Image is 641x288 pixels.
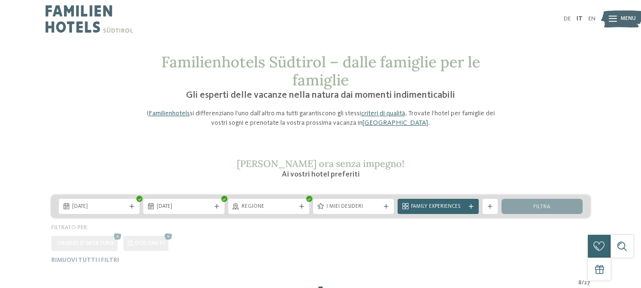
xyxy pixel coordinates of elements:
span: I miei desideri [326,203,381,211]
p: I si differenziano l’uno dall’altro ma tutti garantiscono gli stessi . Trovate l’hotel per famigl... [140,109,501,128]
a: criteri di qualità [361,110,405,117]
a: [GEOGRAPHIC_DATA] [362,120,428,126]
a: DE [564,16,571,22]
span: Family Experiences [411,203,465,211]
a: IT [576,16,583,22]
span: Regione [242,203,296,211]
span: 27 [584,279,590,287]
a: EN [588,16,595,22]
span: Ai vostri hotel preferiti [282,171,360,178]
span: / [582,279,584,287]
span: [DATE] [157,203,211,211]
span: [PERSON_NAME] ora senza impegno! [237,158,404,169]
span: 8 [578,279,582,287]
span: Menu [621,15,636,23]
a: Familienhotels [149,110,190,117]
span: Familienhotels Südtirol – dalle famiglie per le famiglie [161,52,480,90]
span: [DATE] [72,203,127,211]
span: Gli esperti delle vacanze nella natura dai momenti indimenticabili [186,91,455,100]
